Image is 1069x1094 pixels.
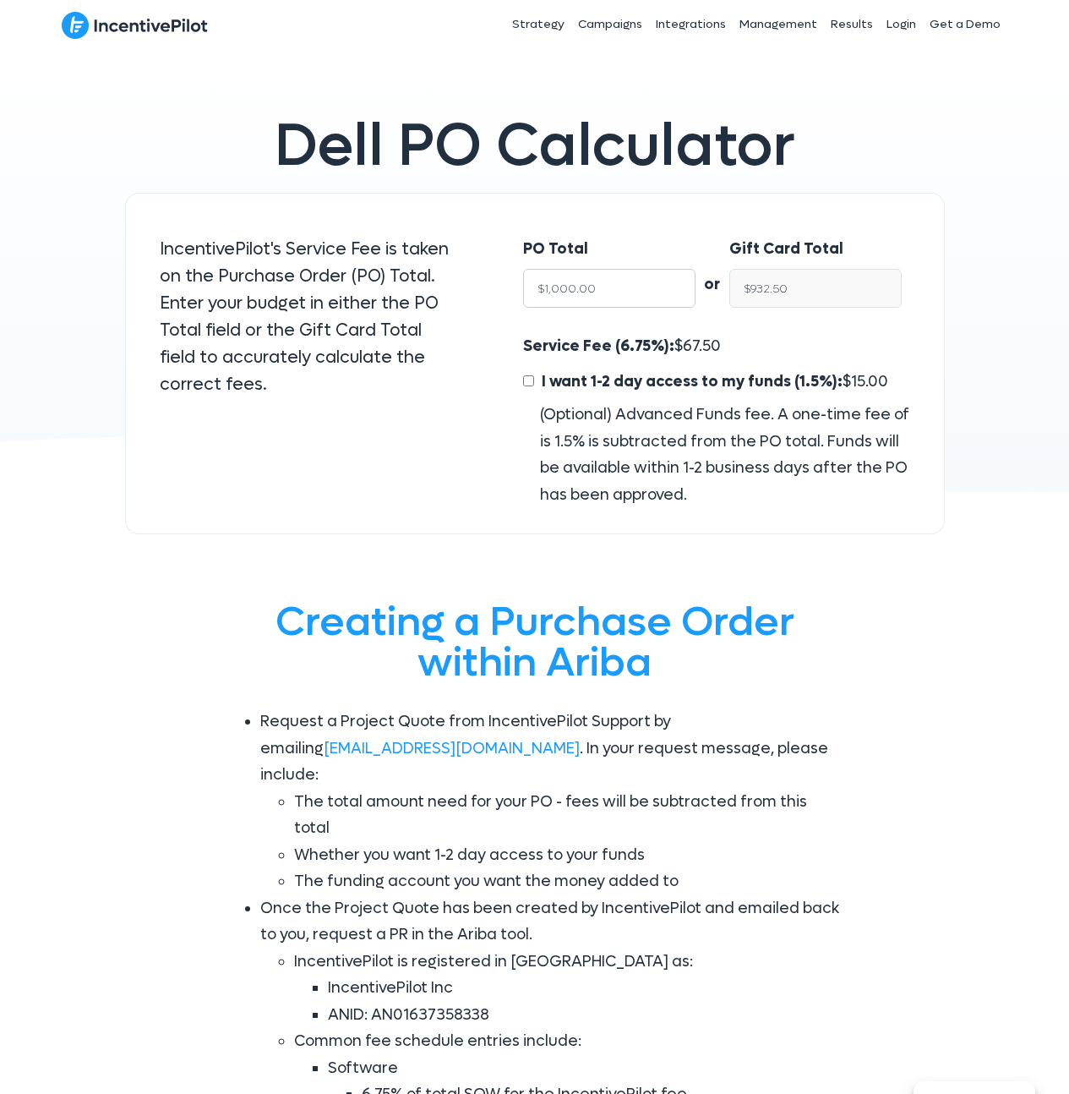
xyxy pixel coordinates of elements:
[695,236,729,298] div: or
[294,842,843,869] li: Whether you want 1-2 day access to your funds
[523,336,674,356] span: Service Fee (6.75%):
[160,236,456,398] p: IncentivePilot's Service Fee is taken on the Purchase Order (PO) Total. Enter your budget in eith...
[649,3,733,46] a: Integrations
[62,11,208,40] img: IncentivePilot
[824,3,880,46] a: Results
[542,372,843,391] span: I want 1-2 day access to my funds (1.5%):
[260,708,843,895] li: Request a Project Quote from IncentivePilot Support by emailing . In your request message, please...
[523,333,909,508] div: $
[294,949,843,1029] li: IncentivePilot is registered in [GEOGRAPHIC_DATA] as:
[923,3,1007,46] a: Get a Demo
[880,3,923,46] a: Login
[537,372,888,391] span: $
[328,1002,843,1029] li: ANID: AN01637358338
[324,739,580,758] a: [EMAIL_ADDRESS][DOMAIN_NAME]
[275,107,795,184] span: Dell PO Calculator
[683,336,721,356] span: 67.50
[294,868,843,895] li: The funding account you want the money added to
[390,3,1008,46] nav: Header Menu
[851,372,888,391] span: 15.00
[505,3,571,46] a: Strategy
[523,236,588,263] label: PO Total
[294,789,843,842] li: The total amount need for your PO - fees will be subtracted from this total
[523,375,534,386] input: I want 1-2 day access to my funds (1.5%):$15.00
[328,975,843,1002] li: IncentivePilot Inc
[571,3,649,46] a: Campaigns
[523,402,909,508] div: (Optional) Advanced Funds fee. A one-time fee of is 1.5% is subtracted from the PO total. Funds w...
[275,595,794,689] span: Creating a Purchase Order within Ariba
[733,3,824,46] a: Management
[729,236,843,263] label: Gift Card Total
